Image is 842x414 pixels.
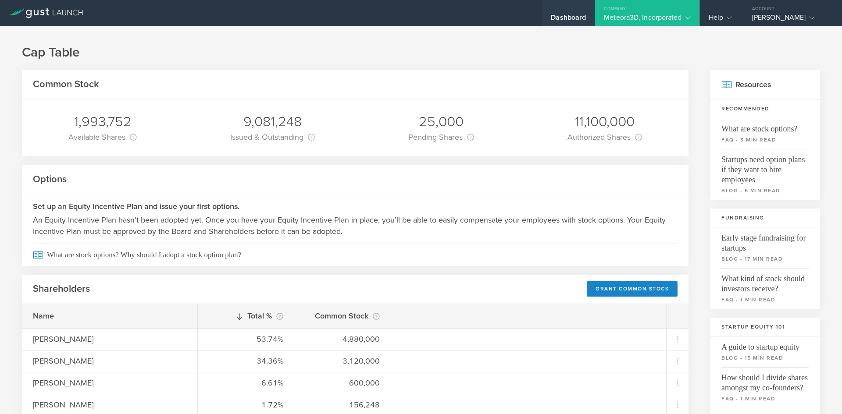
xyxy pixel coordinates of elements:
[721,296,809,304] small: faq - 1 min read
[209,333,283,345] div: 53.74%
[33,283,90,295] h2: Shareholders
[68,131,137,143] div: Available Shares
[33,310,186,322] div: Name
[33,377,186,389] div: [PERSON_NAME]
[710,227,820,268] a: Early stage fundraising for startupsblog - 17 min read
[551,13,586,26] div: Dashboard
[710,268,820,309] a: What kind of stock should investors receive?faq - 1 min read
[710,318,820,336] h3: Startup Equity 101
[305,310,380,322] div: Common Stock
[209,355,283,367] div: 34.36%
[408,113,474,131] div: 25,000
[305,377,380,389] div: 600,000
[567,113,642,131] div: 11,100,000
[567,131,642,143] div: Authorized Shares
[209,310,283,322] div: Total %
[709,13,732,26] div: Help
[68,113,137,131] div: 1,993,752
[721,149,809,185] span: Startups need option plans if they want to hire employees
[33,244,678,266] span: What are stock options? Why should I adopt a stock option plan?
[22,44,820,61] h1: Cap Table
[710,209,820,227] h3: Fundraising
[587,281,678,297] div: Grant Common Stock
[33,399,186,410] div: [PERSON_NAME]
[721,395,809,403] small: faq - 1 min read
[721,367,809,393] span: How should I divide shares amongst my co-founders?
[721,227,809,253] span: Early stage fundraising for startups
[33,78,99,91] h2: Common Stock
[721,336,809,352] span: A guide to startup equity
[230,113,315,131] div: 9,081,248
[33,173,67,186] h2: Options
[33,355,186,367] div: [PERSON_NAME]
[604,13,690,26] div: Meteora3D, Incorporated
[305,399,380,410] div: 156,248
[305,355,380,367] div: 3,120,000
[22,244,689,266] a: What are stock options? Why should I adopt a stock option plan?
[710,99,820,118] h3: Recommended
[752,13,827,26] div: [PERSON_NAME]
[710,118,820,149] a: What are stock options?faq - 3 min read
[721,136,809,144] small: faq - 3 min read
[721,354,809,362] small: blog - 15 min read
[721,268,809,294] span: What kind of stock should investors receive?
[721,255,809,263] small: blog - 17 min read
[710,336,820,367] a: A guide to startup equityblog - 15 min read
[33,333,186,345] div: [PERSON_NAME]
[305,333,380,345] div: 4,880,000
[710,149,820,200] a: Startups need option plans if they want to hire employeesblog - 6 min read
[710,70,820,99] h2: Resources
[710,367,820,408] a: How should I divide shares amongst my co-founders?faq - 1 min read
[33,214,678,237] p: An Equity Incentive Plan hasn't been adopted yet. Once you have your Equity Incentive Plan in pla...
[408,131,474,143] div: Pending Shares
[230,131,315,143] div: Issued & Outstanding
[721,118,809,134] span: What are stock options?
[209,399,283,410] div: 1.72%
[209,377,283,389] div: 6.61%
[33,201,678,212] h3: Set up an Equity Incentive Plan and issue your first options.
[721,187,809,195] small: blog - 6 min read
